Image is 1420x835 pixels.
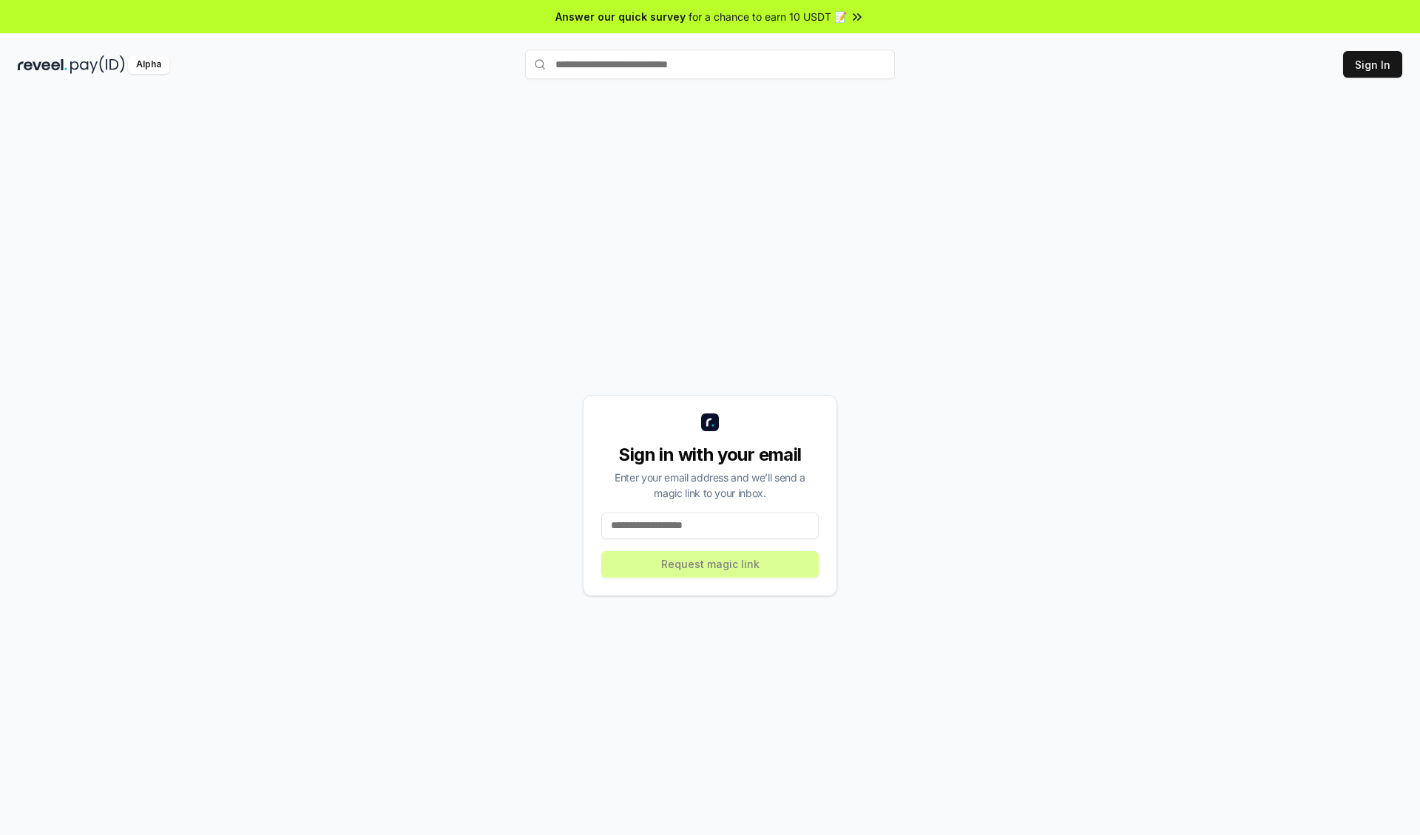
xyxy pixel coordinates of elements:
span: for a chance to earn 10 USDT 📝 [689,9,847,24]
span: Answer our quick survey [555,9,686,24]
img: reveel_dark [18,55,67,74]
div: Enter your email address and we’ll send a magic link to your inbox. [601,470,819,501]
div: Sign in with your email [601,443,819,467]
img: logo_small [701,413,719,431]
img: pay_id [70,55,125,74]
button: Sign In [1343,51,1402,78]
div: Alpha [128,55,169,74]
